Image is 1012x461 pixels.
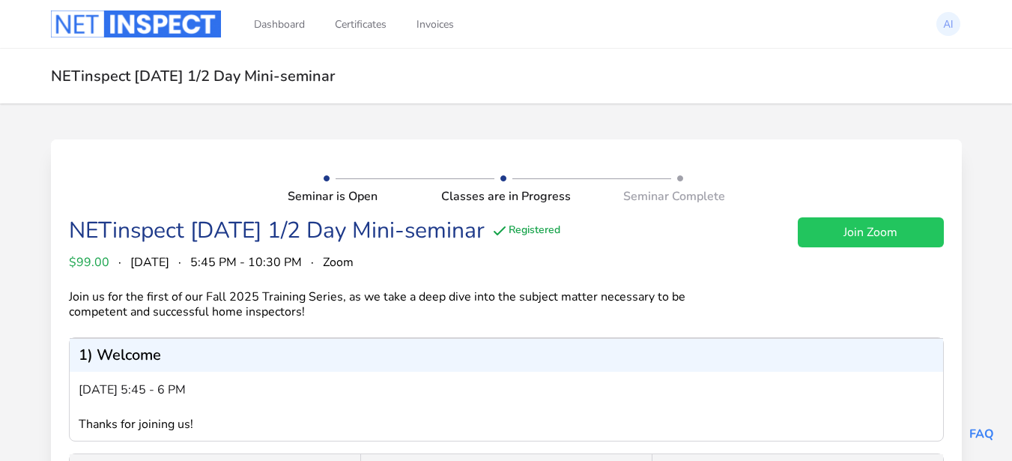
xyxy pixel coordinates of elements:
div: Thanks for joining us! [79,417,578,432]
span: [DATE] [130,253,169,271]
div: NETinspect [DATE] 1/2 Day Mini-seminar [69,217,485,244]
img: Antone Irvin [936,12,960,36]
span: $99.00 [69,253,109,271]
span: · [118,253,121,271]
img: Logo [51,10,221,37]
p: 1) Welcome [79,348,161,363]
div: Seminar Complete [579,187,725,205]
div: Seminar is Open [288,187,434,205]
a: FAQ [969,426,994,442]
span: Zoom [323,253,354,271]
span: · [178,253,181,271]
a: Join Zoom [798,217,944,247]
h2: NETinspect [DATE] 1/2 Day Mini-seminar [51,67,962,85]
span: 5:45 PM - 10:30 PM [190,253,302,271]
div: Classes are in Progress [433,187,579,205]
div: Registered [491,222,560,240]
span: [DATE] 5:45 - 6 pm [79,381,186,399]
div: Join us for the first of our Fall 2025 Training Series, as we take a deep dive into the subject m... [69,289,725,319]
span: · [311,253,314,271]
